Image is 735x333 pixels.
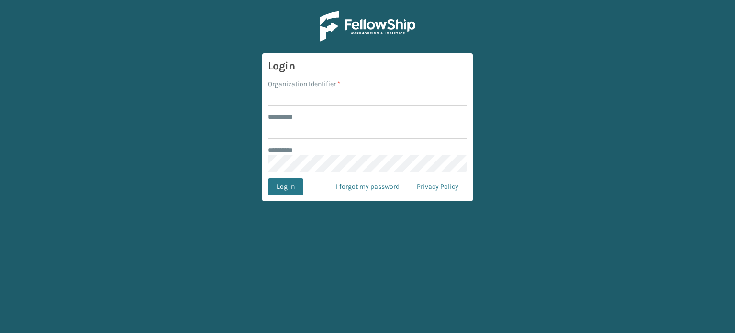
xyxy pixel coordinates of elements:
[408,178,467,195] a: Privacy Policy
[268,59,467,73] h3: Login
[320,11,415,42] img: Logo
[268,178,303,195] button: Log In
[268,79,340,89] label: Organization Identifier
[327,178,408,195] a: I forgot my password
